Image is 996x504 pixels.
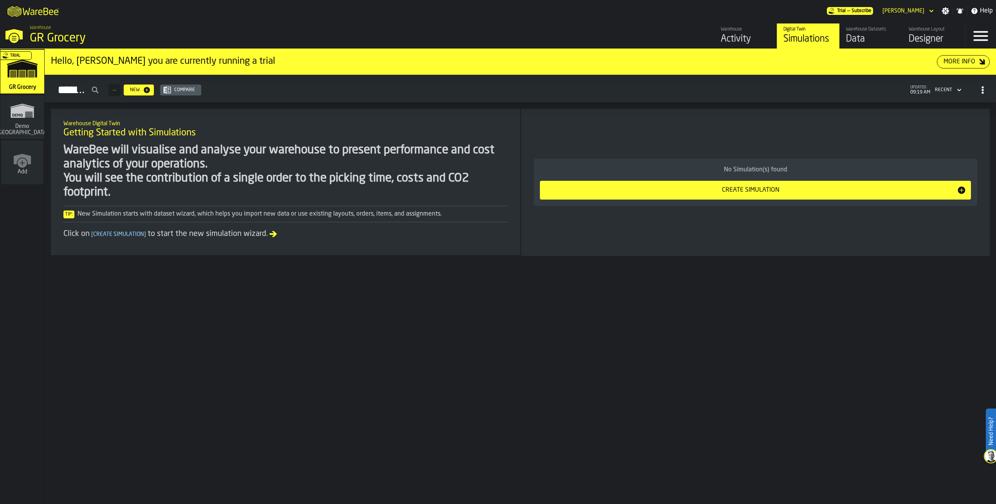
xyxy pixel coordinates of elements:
[935,87,952,93] div: DropdownMenuValue-4
[910,85,930,90] span: updated:
[937,55,990,68] button: button-More Info
[63,127,196,139] span: Getting Started with Simulations
[171,87,198,93] div: Compare
[540,165,971,175] div: No Simulation(s) found
[846,27,896,32] div: Warehouse Datasets
[160,85,201,95] button: button-Compare
[827,7,873,15] a: link-to-/wh/i/e451d98b-95f6-4604-91ff-c80219f9c36d/pricing/
[909,33,958,45] div: Designer
[90,232,148,237] span: Create Simulation
[783,33,833,45] div: Simulations
[846,33,896,45] div: Data
[63,143,508,200] div: WareBee will visualise and analyse your warehouse to present performance and cost analytics of yo...
[45,75,996,103] h2: button-Simulations
[938,7,953,15] label: button-toggle-Settings
[63,211,74,218] span: Tip:
[847,8,850,14] span: —
[837,8,846,14] span: Trial
[91,232,93,237] span: [
[1,140,43,186] a: link-to-/wh/new
[124,85,154,95] button: button-New
[540,181,971,200] button: button-Create Simulation
[910,90,930,95] span: 09:19 AM
[63,229,508,239] div: Click on to start the new simulation wizard.
[783,27,833,32] div: Digital Twin
[30,31,241,45] div: GR Grocery
[113,87,116,93] span: —
[144,232,146,237] span: ]
[10,54,20,58] span: Trial
[521,109,990,256] div: ItemListCard-
[879,6,935,16] div: DropdownMenuValue-Sandhya Gopakumar
[965,23,996,49] label: button-toggle-Menu
[30,25,51,31] span: Warehouse
[45,49,996,75] div: ItemListCard-
[882,8,924,14] div: DropdownMenuValue-Sandhya Gopakumar
[987,409,995,453] label: Need Help?
[932,85,963,95] div: DropdownMenuValue-4
[827,7,873,15] div: Menu Subscription
[902,23,965,49] a: link-to-/wh/i/e451d98b-95f6-4604-91ff-c80219f9c36d/designer
[721,33,770,45] div: Activity
[57,115,514,143] div: title-Getting Started with Simulations
[852,8,871,14] span: Subscribe
[940,57,978,67] div: More Info
[0,50,44,95] a: link-to-/wh/i/e451d98b-95f6-4604-91ff-c80219f9c36d/simulations
[51,109,520,255] div: ItemListCard-
[545,185,957,195] div: Create Simulation
[51,55,937,68] div: Hello, [PERSON_NAME] you are currently running a trial
[0,95,44,140] a: link-to-/wh/i/16932755-72b9-4ea4-9c69-3f1f3a500823/simulations
[63,119,508,127] h2: Sub Title
[980,6,993,16] span: Help
[953,7,967,15] label: button-toggle-Notifications
[909,27,958,32] div: Warehouse Layout
[721,27,770,32] div: Warehouse
[967,6,996,16] label: button-toggle-Help
[18,169,27,175] span: Add
[777,23,839,49] a: link-to-/wh/i/e451d98b-95f6-4604-91ff-c80219f9c36d/simulations
[127,87,143,93] div: New
[839,23,902,49] a: link-to-/wh/i/e451d98b-95f6-4604-91ff-c80219f9c36d/data
[105,84,124,96] div: ButtonLoadMore-Load More-Prev-First-Last
[63,209,508,219] div: New Simulation starts with dataset wizard, which helps you import new data or use existing layout...
[714,23,777,49] a: link-to-/wh/i/e451d98b-95f6-4604-91ff-c80219f9c36d/feed/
